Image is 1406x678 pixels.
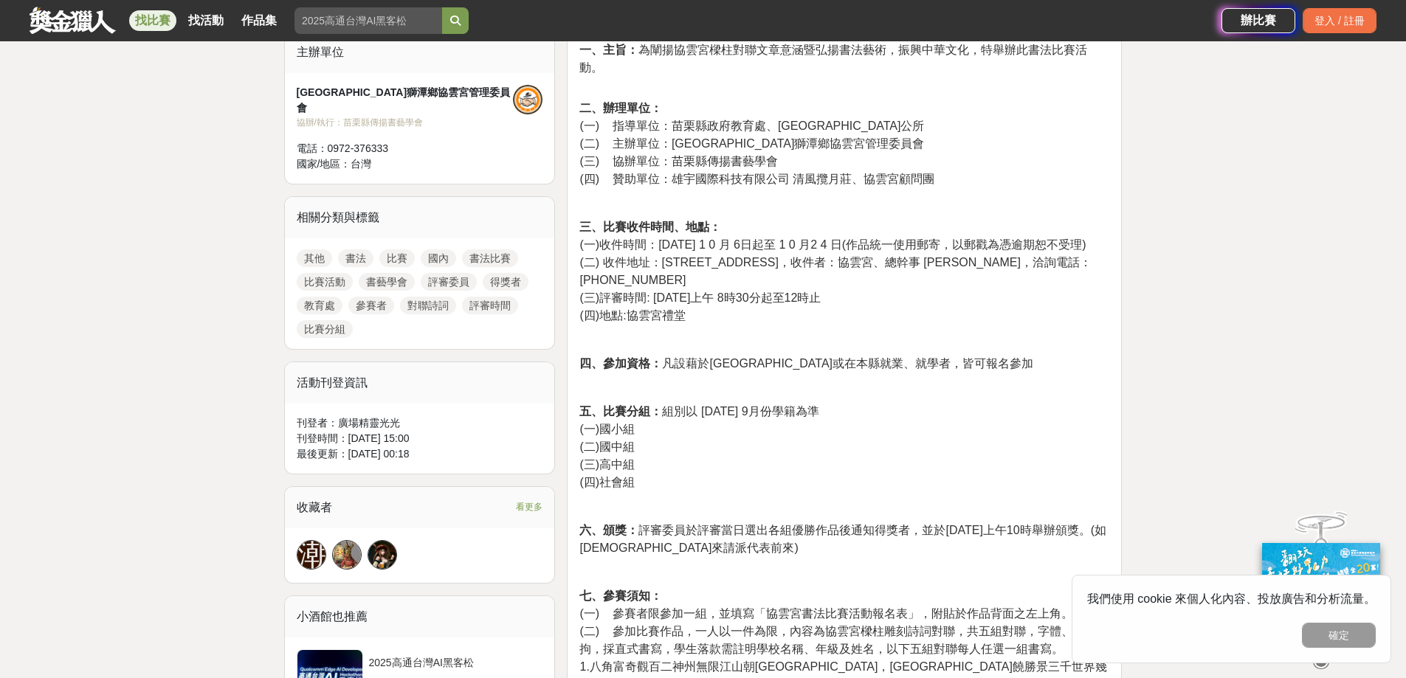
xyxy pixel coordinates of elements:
a: 找比賽 [129,10,176,31]
span: (二) 主辦單位：[GEOGRAPHIC_DATA]獅潭鄉協雲宮管理委員會 [579,137,924,150]
button: 確定 [1302,623,1376,648]
img: ff197300-f8ee-455f-a0ae-06a3645bc375.jpg [1262,543,1380,641]
a: 參賽者 [348,297,394,314]
div: 活動刊登資訊 [285,362,555,404]
strong: 二、辦理單位： [579,102,662,114]
a: 對聯詩詞 [400,297,456,314]
div: 登入 / 註冊 [1303,8,1376,33]
span: (三)評審時間: [DATE]上午 8時30分起至12時止 [579,291,821,304]
div: [GEOGRAPHIC_DATA]獅潭鄉協雲宮管理委員會 [297,85,514,116]
div: 小酒館也推薦 [285,596,555,637]
span: 為闡揚協雲宮樑柱對聯文章意涵暨弘揚書法藝術，振興中華文化，特舉辦此書法比賽活動。 [579,44,1087,74]
a: 作品集 [235,10,283,31]
span: (四)地點:協雲宮禮堂 [579,309,685,322]
a: 比賽分組 [297,320,353,338]
div: 相關分類與標籤 [285,197,555,238]
img: Avatar [333,541,361,569]
div: 刊登時間： [DATE] 15:00 [297,431,543,446]
a: 其他 [297,249,332,267]
a: 教育處 [297,297,342,314]
span: 評審委員於評審當日選出各組優勝作品後通知得獎者，並於[DATE]上午10時舉辦頒獎。(如[DEMOGRAPHIC_DATA]來請派代表前來) [579,524,1106,554]
span: (二) 收件地址：[STREET_ADDRESS]，收件者：協雲宮、總幹事 [PERSON_NAME]，洽詢電話：[PHONE_NUMBER] [579,256,1091,286]
div: 最後更新： [DATE] 00:18 [297,446,543,462]
strong: 一、主旨： [579,44,638,56]
a: 評審委員 [421,273,477,291]
strong: 七、參賽須知： [579,589,662,602]
a: 書藝學會 [359,273,415,291]
span: (二)國中組 [579,440,635,453]
span: (三)高中組 [579,458,635,471]
a: 國內 [421,249,456,267]
span: 我們使用 cookie 來個人化內容、投放廣告和分析流量。 [1087,592,1376,605]
span: (一) 指導單位：苗栗縣政府教育處、[GEOGRAPHIC_DATA]公所 [579,120,924,132]
div: 協辦/執行： 苗栗縣傳揚書藝學會 [297,116,514,129]
a: 得獎者 [483,273,528,291]
span: 組別以 [DATE] 9月份學籍為準 [579,405,819,418]
a: 潮 [297,540,326,570]
span: 收藏者 [297,501,332,513]
span: (四)社會組 [579,476,635,488]
a: 評審時間 [462,297,518,314]
span: (一)收件時間：[DATE] 1 0 月 6日起至 1 0 月2 4 日(作品統一使用郵寄，以郵戳為憑逾期恕不受理) [579,238,1086,251]
strong: 五、比賽分組： [579,405,662,418]
span: 國家/地區： [297,158,351,170]
div: 電話： 0972-376333 [297,141,514,156]
img: Avatar [368,541,396,569]
span: 看更多 [516,499,542,515]
a: 書法 [338,249,373,267]
div: 刊登者： 廣場精靈光光 [297,415,543,431]
a: 書法比賽 [462,249,518,267]
strong: 六、頒獎： [579,524,638,536]
span: 台灣 [351,158,371,170]
span: (二) 參加比賽作品，一人以一件為限，內容為協雲宮樑柱雕刻詩詞對聯，共五組對聯，字體、大小不拘，採直式書寫，學生落款需註明學校名稱、年級及姓名，以下五組對聯每人任選一組書寫。 [579,625,1108,655]
a: 找活動 [182,10,230,31]
a: Avatar [332,540,362,570]
a: 比賽 [379,249,415,267]
span: 凡設藉於[GEOGRAPHIC_DATA]或在本縣就業、就學者，皆可報名參加 [579,357,1033,370]
input: 2025高通台灣AI黑客松 [294,7,442,34]
div: 主辦單位 [285,32,555,73]
span: (三) 協辦單位：苗栗縣傳揚書藝學會 [579,155,777,167]
a: Avatar [368,540,397,570]
span: (一)國小組 [579,423,635,435]
strong: 三、比賽收件時間、地點： [579,221,721,233]
a: 辦比賽 [1221,8,1295,33]
a: 比賽活動 [297,273,353,291]
strong: 四、參加資格： [579,357,662,370]
span: (四) 贊助單位：雄宇國際科技有限公司 清風攬月莊、協雲宮顧問團 [579,173,934,185]
span: (一) 參賽者限參加一組，並填寫「協雲宮書法比賽活動報名表」，附貼於作品背面之左上角。 [579,607,1072,620]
